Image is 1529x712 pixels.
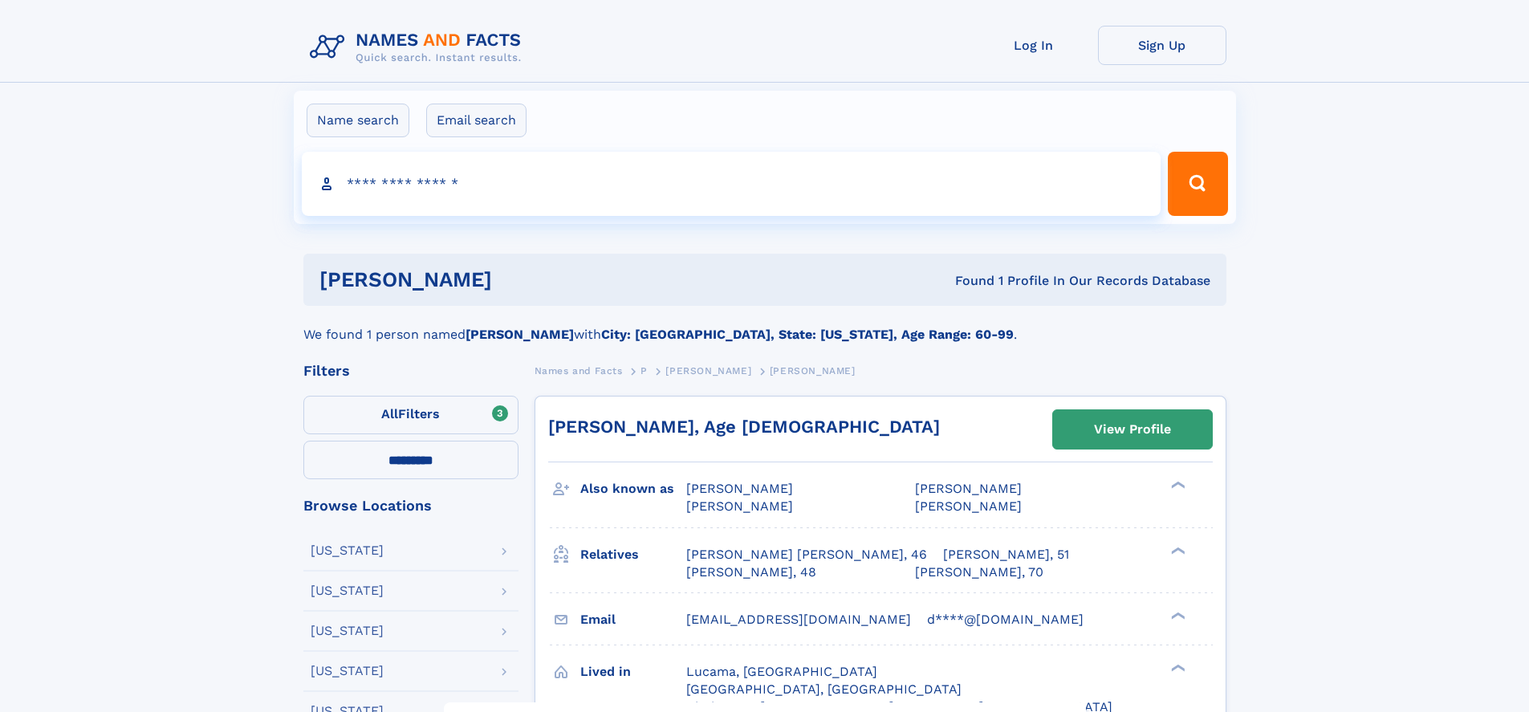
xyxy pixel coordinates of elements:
[311,544,384,557] div: [US_STATE]
[311,665,384,677] div: [US_STATE]
[686,612,911,627] span: [EMAIL_ADDRESS][DOMAIN_NAME]
[1167,610,1186,620] div: ❯
[303,306,1226,344] div: We found 1 person named with .
[1053,410,1212,449] a: View Profile
[307,104,409,137] label: Name search
[770,365,856,376] span: [PERSON_NAME]
[535,360,623,380] a: Names and Facts
[686,546,927,563] a: [PERSON_NAME] [PERSON_NAME], 46
[580,658,686,686] h3: Lived in
[381,406,398,421] span: All
[915,481,1022,496] span: [PERSON_NAME]
[915,498,1022,514] span: [PERSON_NAME]
[686,681,962,697] span: [GEOGRAPHIC_DATA], [GEOGRAPHIC_DATA]
[303,364,518,378] div: Filters
[580,606,686,633] h3: Email
[723,272,1210,290] div: Found 1 Profile In Our Records Database
[943,546,1069,563] a: [PERSON_NAME], 51
[915,563,1043,581] a: [PERSON_NAME], 70
[580,541,686,568] h3: Relatives
[1098,26,1226,65] a: Sign Up
[686,481,793,496] span: [PERSON_NAME]
[1167,662,1186,673] div: ❯
[466,327,574,342] b: [PERSON_NAME]
[319,270,724,290] h1: [PERSON_NAME]
[686,664,877,679] span: Lucama, [GEOGRAPHIC_DATA]
[686,563,816,581] a: [PERSON_NAME], 48
[580,475,686,502] h3: Also known as
[686,498,793,514] span: [PERSON_NAME]
[302,152,1161,216] input: search input
[1167,480,1186,490] div: ❯
[303,396,518,434] label: Filters
[548,417,940,437] a: [PERSON_NAME], Age [DEMOGRAPHIC_DATA]
[601,327,1014,342] b: City: [GEOGRAPHIC_DATA], State: [US_STATE], Age Range: 60-99
[1167,545,1186,555] div: ❯
[640,360,648,380] a: P
[303,498,518,513] div: Browse Locations
[311,584,384,597] div: [US_STATE]
[1094,411,1171,448] div: View Profile
[311,625,384,637] div: [US_STATE]
[1168,152,1227,216] button: Search Button
[665,365,751,376] span: [PERSON_NAME]
[640,365,648,376] span: P
[426,104,527,137] label: Email search
[970,26,1098,65] a: Log In
[303,26,535,69] img: Logo Names and Facts
[665,360,751,380] a: [PERSON_NAME]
